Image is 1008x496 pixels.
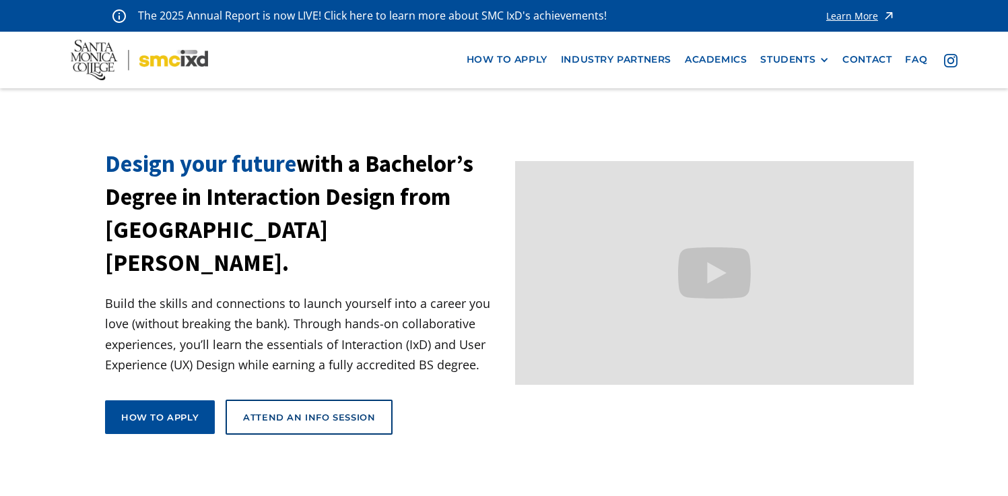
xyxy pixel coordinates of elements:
[121,411,199,423] div: How to apply
[944,54,957,67] img: icon - instagram
[105,293,504,375] p: Build the skills and connections to launch yourself into a career you love (without breaking the ...
[105,149,296,179] span: Design your future
[882,7,896,25] img: icon - arrow - alert
[898,47,934,72] a: faq
[460,47,554,72] a: how to apply
[515,161,914,385] iframe: Design your future with a Bachelor's Degree in Interaction Design from Santa Monica College
[678,47,753,72] a: Academics
[138,7,608,25] p: The 2025 Annual Report is now LIVE! Click here to learn more about SMC IxD's achievements!
[826,11,878,21] div: Learn More
[554,47,678,72] a: industry partners
[105,148,504,280] h1: with a Bachelor’s Degree in Interaction Design from [GEOGRAPHIC_DATA][PERSON_NAME].
[112,9,126,23] img: icon - information - alert
[243,411,375,423] div: Attend an Info Session
[760,54,815,65] div: STUDENTS
[105,400,215,434] a: How to apply
[760,54,829,65] div: STUDENTS
[71,40,208,80] img: Santa Monica College - SMC IxD logo
[826,7,896,25] a: Learn More
[226,400,393,435] a: Attend an Info Session
[836,47,898,72] a: contact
